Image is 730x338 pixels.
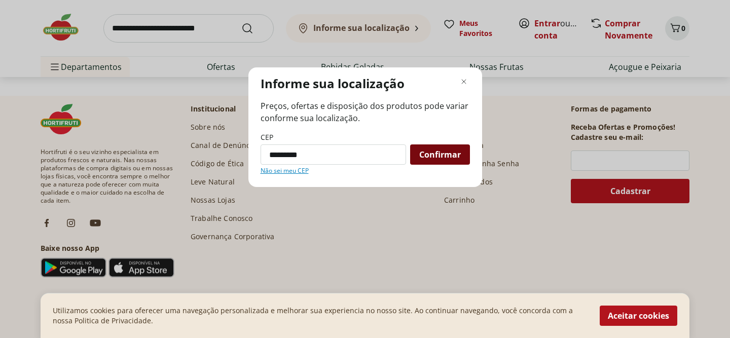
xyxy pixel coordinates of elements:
label: CEP [261,132,273,142]
div: Modal de regionalização [248,67,482,187]
span: Preços, ofertas e disposição dos produtos pode variar conforme sua localização. [261,100,470,124]
button: Fechar modal de regionalização [458,76,470,88]
button: Confirmar [410,144,470,165]
a: Não sei meu CEP [261,167,309,175]
p: Utilizamos cookies para oferecer uma navegação personalizada e melhorar sua experiencia no nosso ... [53,306,588,326]
span: Confirmar [419,151,461,159]
p: Informe sua localização [261,76,405,92]
button: Aceitar cookies [600,306,677,326]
